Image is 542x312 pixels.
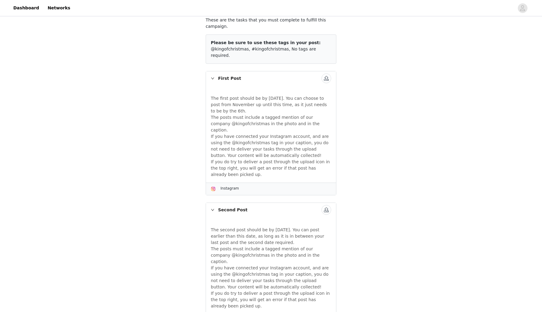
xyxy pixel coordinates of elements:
p: If you have connected your Instagram account, and are using the @kingofchristmas tag in your capt... [211,133,331,159]
a: Dashboard [10,1,43,15]
a: Networks [44,1,74,15]
p: If you have connected your Instagram account, and are using the @kingofchristmas tag in your capt... [211,265,331,290]
span: The first post should be by [DATE]. You can choose to post from November up until this time, as i... [211,96,327,113]
i: icon: right [211,208,214,212]
span: Instagram [220,186,239,190]
i: icon: right [211,76,214,80]
div: icon: rightFirst Post [206,71,336,85]
span: The second post should be by [DATE]. You can post earlier than this date, as long as it is in bet... [211,227,324,245]
span: The posts must include a tagged mention of our company @kingofchristmas in the photo and in the c... [211,246,320,264]
span: The posts must include a tagged mention of our company @kingofchristmas in the photo and in the c... [211,115,320,132]
p: If you do try to deliver a post through the upload icon in the top right, you will get an error i... [211,159,331,178]
span: Please be sure to use these tags in your post: [211,40,321,45]
p: If you do try to deliver a post through the upload icon in the top right, you will get an error i... [211,290,331,309]
span: @kingofchristmas, #kingofchristmas, No tags are required. [211,47,316,58]
div: icon: rightSecond Post [206,203,336,217]
div: avatar [520,3,525,13]
img: Instagram Icon [211,187,216,191]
